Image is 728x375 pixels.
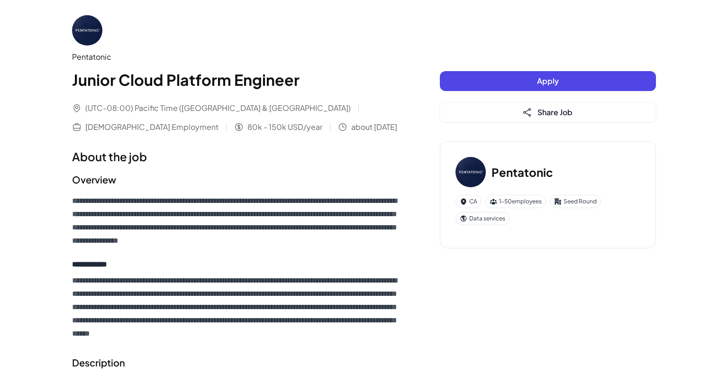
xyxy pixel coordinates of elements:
div: Seed Round [550,195,601,208]
span: about [DATE] [351,121,397,133]
div: Data services [455,212,510,225]
h2: Overview [72,173,402,187]
h3: Pentatonic [491,164,553,181]
h2: Description [72,356,402,370]
div: CA [455,195,482,208]
button: Share Job [440,102,656,122]
span: (UTC-08:00) Pacific Time ([GEOGRAPHIC_DATA] & [GEOGRAPHIC_DATA]) [85,102,351,114]
span: 80k - 150k USD/year [247,121,322,133]
div: 1-50 employees [485,195,546,208]
img: Pe [72,15,102,46]
span: Share Job [537,107,573,117]
img: Pe [455,157,486,187]
span: [DEMOGRAPHIC_DATA] Employment [85,121,218,133]
h1: About the job [72,148,402,165]
div: Pentatonic [72,51,402,63]
button: Apply [440,71,656,91]
span: Apply [537,76,559,86]
h1: Junior Cloud Platform Engineer [72,68,402,91]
